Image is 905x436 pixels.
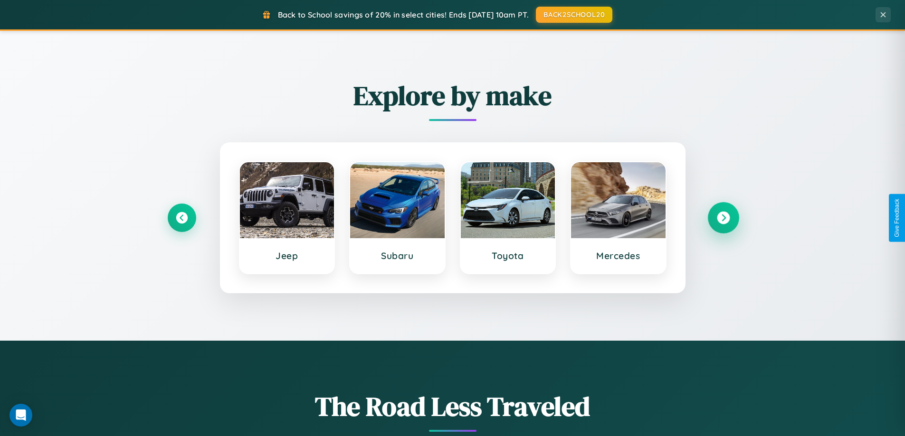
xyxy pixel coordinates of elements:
[360,250,435,261] h3: Subaru
[249,250,325,261] h3: Jeep
[581,250,656,261] h3: Mercedes
[168,388,738,425] h1: The Road Less Traveled
[10,404,32,427] div: Open Intercom Messenger
[894,199,900,237] div: Give Feedback
[278,10,529,19] span: Back to School savings of 20% in select cities! Ends [DATE] 10am PT.
[536,7,612,23] button: BACK2SCHOOL20
[168,77,738,114] h2: Explore by make
[470,250,546,261] h3: Toyota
